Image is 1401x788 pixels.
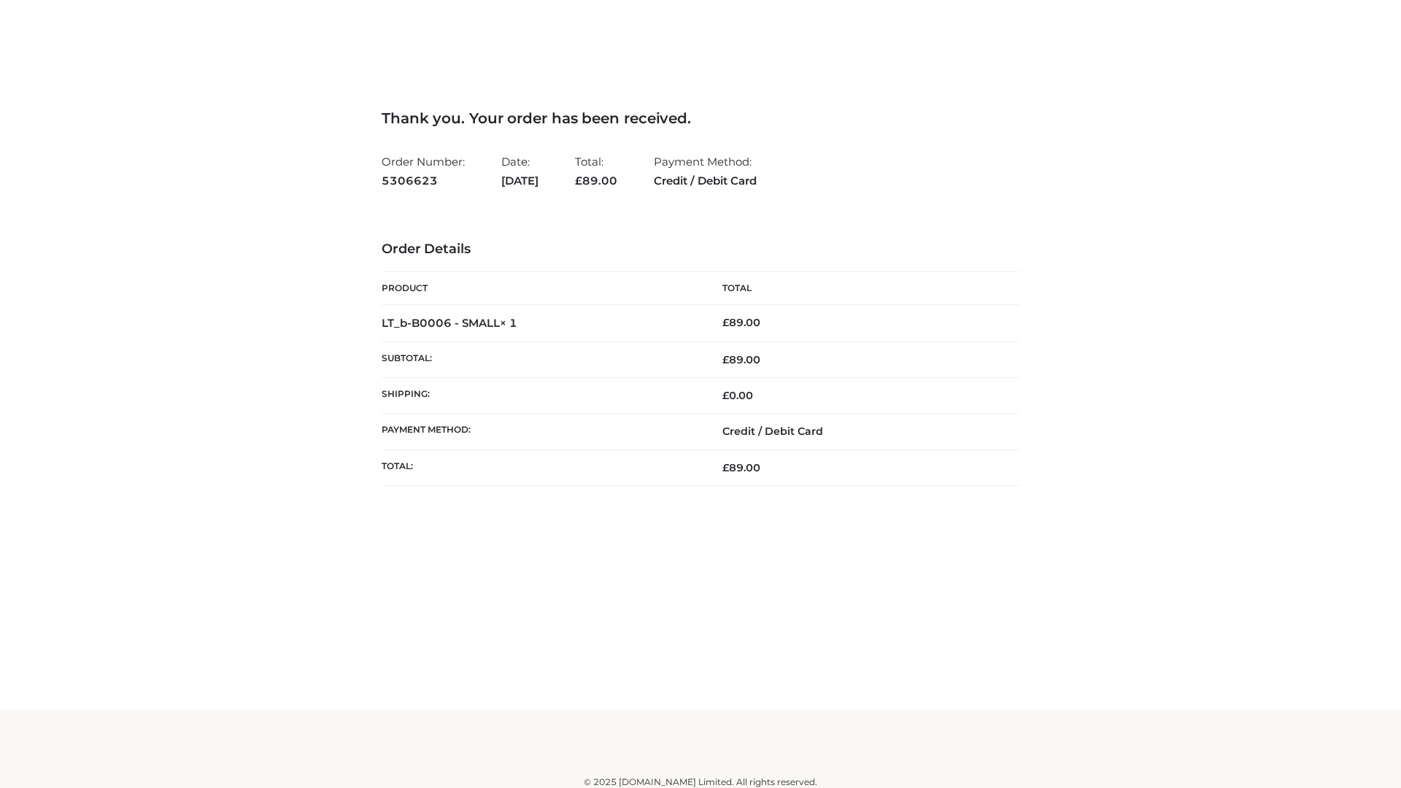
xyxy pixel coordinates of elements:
li: Date: [501,149,539,193]
td: Credit / Debit Card [700,414,1019,449]
strong: 5306623 [382,171,465,190]
th: Subtotal: [382,341,700,377]
th: Product [382,272,700,305]
span: £ [722,389,729,402]
h3: Order Details [382,242,1019,258]
span: £ [722,353,729,366]
span: £ [722,316,729,329]
h3: Thank you. Your order has been received. [382,109,1019,127]
strong: [DATE] [501,171,539,190]
span: £ [575,174,582,188]
span: 89.00 [722,353,760,366]
strong: Credit / Debit Card [654,171,757,190]
strong: × 1 [500,316,517,330]
span: £ [722,461,729,474]
th: Total [700,272,1019,305]
li: Total: [575,149,617,193]
th: Shipping: [382,378,700,414]
th: Payment method: [382,414,700,449]
span: 89.00 [575,174,617,188]
li: Order Number: [382,149,465,193]
bdi: 0.00 [722,389,753,402]
strong: LT_b-B0006 - SMALL [382,316,517,330]
span: 89.00 [722,461,760,474]
li: Payment Method: [654,149,757,193]
bdi: 89.00 [722,316,760,329]
th: Total: [382,449,700,485]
